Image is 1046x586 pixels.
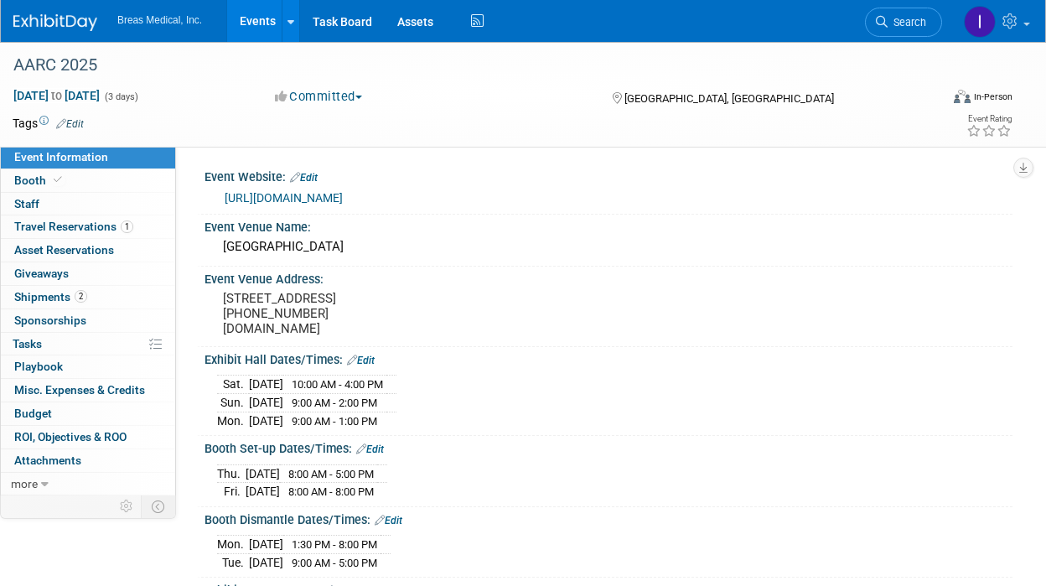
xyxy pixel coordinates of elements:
span: ROI, Objectives & ROO [14,430,127,443]
a: Giveaways [1,262,175,285]
div: Event Format [867,87,1012,112]
span: to [49,89,65,102]
a: Staff [1,193,175,215]
a: Budget [1,402,175,425]
a: Edit [290,172,318,184]
div: Booth Dismantle Dates/Times: [205,507,1012,529]
div: AARC 2025 [8,50,927,80]
div: Event Website: [205,164,1012,186]
a: [URL][DOMAIN_NAME] [225,191,343,205]
a: more [1,473,175,495]
span: Misc. Expenses & Credits [14,383,145,397]
img: Inga Dolezar [964,6,996,38]
i: Booth reservation complete [54,175,62,184]
span: Event Information [14,150,108,163]
span: [DATE] [DATE] [13,88,101,103]
td: Personalize Event Tab Strip [112,495,142,517]
span: 8:00 AM - 5:00 PM [288,468,374,480]
td: Tue. [217,553,249,571]
a: Edit [375,515,402,526]
span: 9:00 AM - 5:00 PM [292,557,377,569]
span: Breas Medical, Inc. [117,14,202,26]
span: Tasks [13,337,42,350]
a: Booth [1,169,175,192]
span: Attachments [14,454,81,467]
div: Event Rating [966,115,1012,123]
img: Format-Inperson.png [954,90,971,103]
pre: [STREET_ADDRESS] [PHONE_NUMBER] [DOMAIN_NAME] [223,291,523,336]
td: Mon. [217,536,249,554]
a: Tasks [1,333,175,355]
a: Shipments2 [1,286,175,309]
div: Event Venue Address: [205,267,1012,288]
a: Sponsorships [1,309,175,332]
div: In-Person [973,91,1012,103]
a: Asset Reservations [1,239,175,262]
span: Booth [14,174,65,187]
span: 1:30 PM - 8:00 PM [292,538,377,551]
span: Search [888,16,926,29]
td: Tags [13,115,84,132]
span: Travel Reservations [14,220,133,233]
span: Sponsorships [14,314,86,327]
span: [GEOGRAPHIC_DATA], [GEOGRAPHIC_DATA] [624,92,834,105]
a: Playbook [1,355,175,378]
a: ROI, Objectives & ROO [1,426,175,449]
div: Exhibit Hall Dates/Times: [205,347,1012,369]
td: Sun. [217,394,249,412]
td: Thu. [217,464,246,483]
span: Giveaways [14,267,69,280]
span: 2 [75,290,87,303]
span: Staff [14,197,39,210]
span: Asset Reservations [14,243,114,257]
td: Sat. [217,376,249,394]
td: Mon. [217,412,249,429]
td: [DATE] [249,394,283,412]
span: Budget [14,407,52,420]
a: Search [865,8,942,37]
td: Fri. [217,483,246,500]
span: Playbook [14,360,63,373]
span: 9:00 AM - 1:00 PM [292,415,377,428]
td: [DATE] [249,553,283,571]
span: (3 days) [103,91,138,102]
td: [DATE] [246,483,280,500]
a: Event Information [1,146,175,169]
td: [DATE] [249,536,283,554]
span: 9:00 AM - 2:00 PM [292,397,377,409]
a: Edit [347,355,375,366]
img: ExhibitDay [13,14,97,31]
a: Edit [356,443,384,455]
span: 8:00 AM - 8:00 PM [288,485,374,498]
span: Shipments [14,290,87,303]
td: Toggle Event Tabs [142,495,176,517]
a: Misc. Expenses & Credits [1,379,175,402]
span: 1 [121,220,133,233]
span: 10:00 AM - 4:00 PM [292,378,383,391]
div: Event Venue Name: [205,215,1012,236]
div: [GEOGRAPHIC_DATA] [217,234,1000,260]
td: [DATE] [246,464,280,483]
a: Attachments [1,449,175,472]
div: Booth Set-up Dates/Times: [205,436,1012,458]
td: [DATE] [249,376,283,394]
span: more [11,477,38,490]
a: Edit [56,118,84,130]
a: Travel Reservations1 [1,215,175,238]
td: [DATE] [249,412,283,429]
button: Committed [269,88,369,106]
